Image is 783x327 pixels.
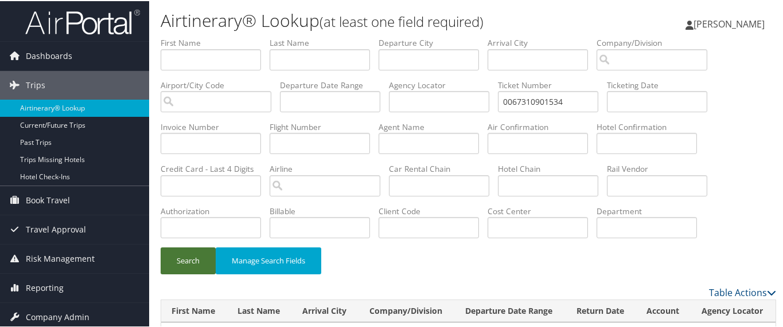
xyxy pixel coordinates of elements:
h1: Airtinerary® Lookup [161,7,571,31]
label: Client Code [379,204,488,216]
label: Flight Number [270,120,379,132]
a: Table Actions [709,285,776,298]
small: (at least one field required) [320,11,484,30]
label: Invoice Number [161,120,270,132]
label: Cost Center [488,204,597,216]
th: Departure Date Range: activate to sort column descending [455,299,566,321]
label: Departure Date Range [280,78,389,90]
label: Agent Name [379,120,488,132]
label: Car Rental Chain [389,162,498,174]
span: Dashboards [26,41,72,69]
label: Company/Division [597,36,716,48]
label: Hotel Chain [498,162,607,174]
span: [PERSON_NAME] [694,17,765,29]
label: Airport/City Code [161,78,280,90]
label: Rail Vendor [607,162,716,174]
label: Agency Locator [389,78,498,90]
span: Travel Approval [26,214,86,243]
label: Department [597,204,706,216]
th: Company/Division [359,299,455,321]
span: Book Travel [26,185,70,214]
label: Hotel Confirmation [597,120,706,132]
label: Ticket Number [498,78,607,90]
th: First Name: activate to sort column ascending [161,299,227,321]
label: Departure City [379,36,488,48]
label: Credit Card - Last 4 Digits [161,162,270,174]
label: Ticketing Date [607,78,716,90]
label: Air Confirmation [488,120,597,132]
label: Authorization [161,204,270,216]
th: Arrival City: activate to sort column ascending [292,299,359,321]
img: airportal-logo.png [25,7,140,34]
th: Last Name: activate to sort column ascending [227,299,292,321]
th: Return Date: activate to sort column ascending [566,299,636,321]
label: Last Name [270,36,379,48]
th: Account: activate to sort column ascending [636,299,691,321]
a: [PERSON_NAME] [685,6,776,40]
span: Risk Management [26,243,95,272]
label: Arrival City [488,36,597,48]
label: Airline [270,162,389,174]
span: Trips [26,70,45,99]
button: Search [161,246,216,273]
span: Reporting [26,273,64,301]
th: Agency Locator: activate to sort column ascending [691,299,776,321]
label: Billable [270,204,379,216]
button: Manage Search Fields [216,246,321,273]
label: First Name [161,36,270,48]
